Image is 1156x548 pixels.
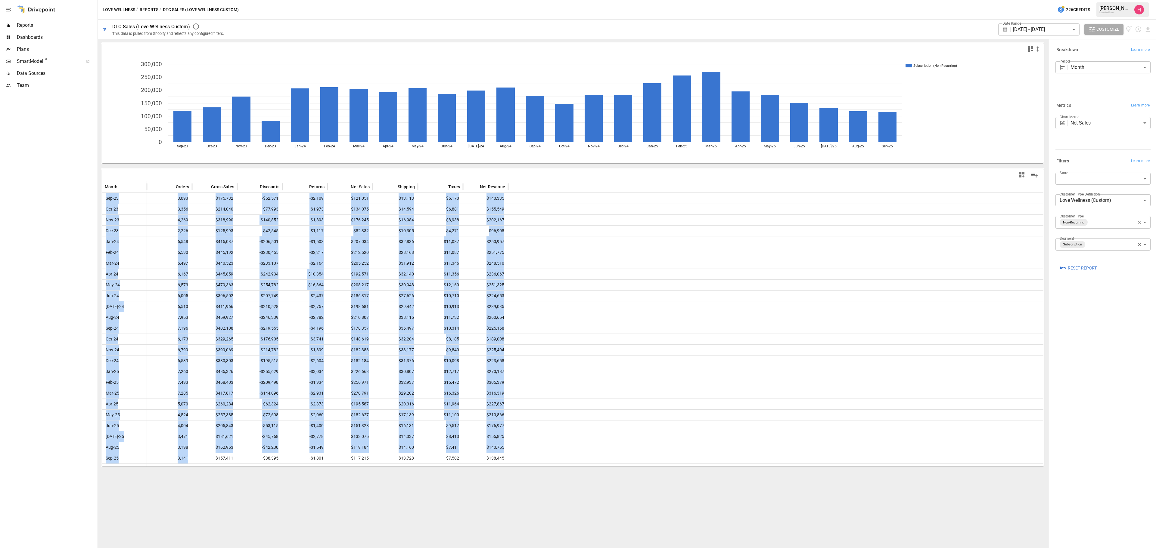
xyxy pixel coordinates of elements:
[195,204,234,214] span: $214,040
[195,345,234,355] span: $399,069
[265,144,276,148] text: Dec-23
[141,100,162,107] text: 150,000
[195,410,234,420] span: $257,385
[331,215,370,225] span: $176,245
[1060,170,1068,175] label: Store
[421,215,460,225] span: $8,938
[331,420,370,431] span: $151,328
[195,301,234,312] span: $411,966
[141,87,162,94] text: 200,000
[285,366,325,377] span: -$3,034
[466,420,505,431] span: $176,977
[376,204,415,214] span: $14,594
[466,377,505,388] span: $305,379
[389,183,397,191] button: Sort
[140,6,158,14] button: Reports
[240,280,279,290] span: -$254,782
[1060,214,1084,219] label: Customer Type
[195,193,234,204] span: $175,732
[195,377,234,388] span: $468,403
[353,144,365,148] text: Mar-24
[285,236,325,247] span: -$1,503
[150,323,189,334] span: 7,196
[144,126,162,133] text: 50,000
[466,334,505,344] span: $189,008
[285,269,325,279] span: -$10,354
[285,420,325,431] span: -$1,400
[141,113,162,120] text: 100,000
[421,399,460,409] span: $11,964
[240,410,279,420] span: -$72,698
[466,226,505,236] span: $96,908
[195,269,234,279] span: $445,859
[1061,219,1087,226] span: Non-Recurring
[177,144,188,148] text: Sep-23
[260,184,279,190] span: Discounts
[324,144,335,148] text: Feb-24
[105,356,144,366] span: Dec-24
[1084,24,1123,35] button: Customize
[251,183,259,191] button: Sort
[150,312,189,323] span: 7,953
[466,366,505,377] span: $270,187
[466,269,505,279] span: $236,067
[1134,5,1144,14] img: Hayley Rovet
[150,215,189,225] span: 4,269
[421,236,460,247] span: $11,087
[150,345,189,355] span: 6,799
[17,82,96,89] span: Team
[105,280,144,290] span: May-24
[240,366,279,377] span: -$255,629
[240,345,279,355] span: -$214,782
[240,204,279,214] span: -$77,993
[351,184,370,190] span: Net Sales
[376,312,415,323] span: $38,115
[376,226,415,236] span: $10,305
[421,356,460,366] span: $10,098
[285,323,325,334] span: -$4,196
[150,226,189,236] span: 2,226
[240,323,279,334] span: -$219,555
[331,388,370,399] span: $270,791
[150,377,189,388] span: 7,493
[105,226,144,236] span: Dec-23
[1061,241,1084,248] span: Subscription
[331,345,370,355] span: $182,388
[285,280,325,290] span: -$16,364
[1013,23,1079,35] div: [DATE] - [DATE]
[466,236,505,247] span: $250,957
[376,334,415,344] span: $32,204
[331,323,370,334] span: $178,357
[105,236,144,247] span: Jan-24
[421,291,460,301] span: $10,710
[195,399,234,409] span: $260,284
[150,356,189,366] span: 6,539
[195,258,234,269] span: $440,523
[285,247,325,258] span: -$2,217
[105,312,144,323] span: Aug-24
[195,226,234,236] span: $125,993
[617,144,629,148] text: Dec-24
[105,431,144,442] span: [DATE]-25
[105,410,144,420] span: May-25
[102,55,1043,163] svg: A chart.
[105,215,144,225] span: Nov-23
[1002,21,1021,26] label: Date Range
[764,144,776,148] text: May-25
[1071,61,1151,73] div: Month
[240,215,279,225] span: -$140,852
[285,258,325,269] span: -$2,164
[331,193,370,204] span: $121,051
[1060,192,1100,197] label: Customer Type Definition
[195,312,234,323] span: $459,927
[421,280,460,290] span: $12,160
[240,420,279,431] span: -$53,115
[43,57,47,64] span: ™
[195,356,234,366] span: $380,303
[466,410,505,420] span: $210,866
[466,312,505,323] span: $260,654
[141,61,162,68] text: 300,000
[294,144,306,148] text: Jan-24
[331,301,370,312] span: $198,681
